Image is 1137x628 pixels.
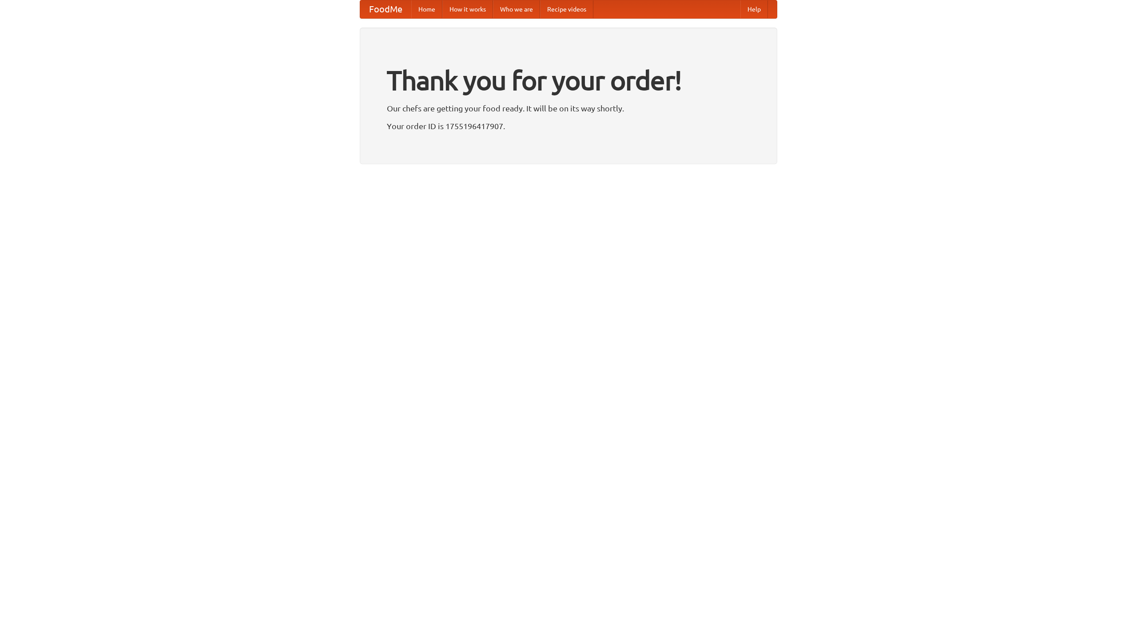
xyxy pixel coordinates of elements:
a: Recipe videos [540,0,593,18]
p: Our chefs are getting your food ready. It will be on its way shortly. [387,102,750,115]
a: Who we are [493,0,540,18]
h1: Thank you for your order! [387,59,750,102]
p: Your order ID is 1755196417907. [387,119,750,133]
a: Help [740,0,768,18]
a: How it works [442,0,493,18]
a: Home [411,0,442,18]
a: FoodMe [360,0,411,18]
